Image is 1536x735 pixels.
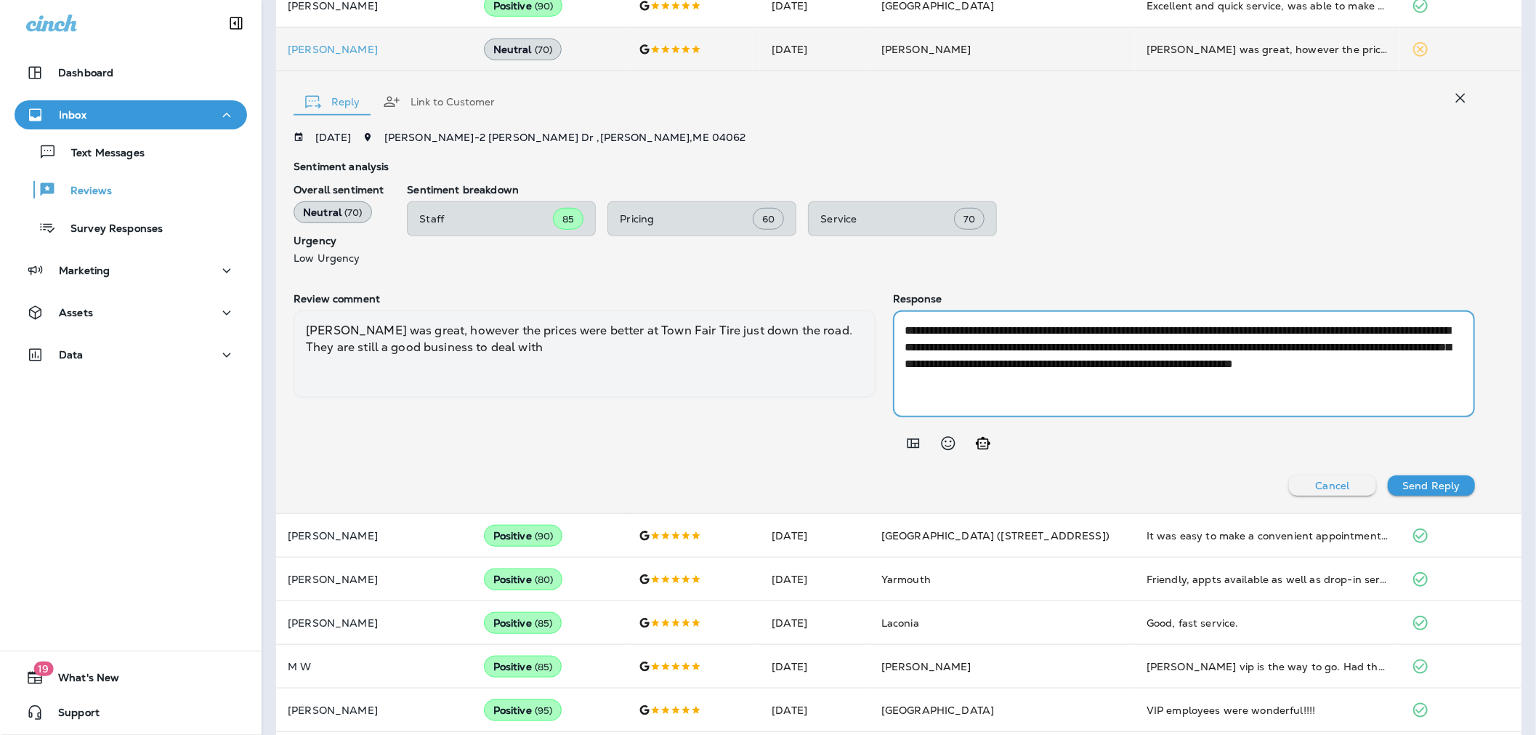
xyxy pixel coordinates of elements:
[535,530,554,542] span: ( 90 )
[294,201,372,223] div: Neutral
[1289,475,1376,496] button: Cancel
[15,663,247,692] button: 19What's New
[899,429,928,458] button: Add in a premade template
[620,213,753,225] p: Pricing
[288,530,461,542] p: [PERSON_NAME]
[294,310,876,398] div: [PERSON_NAME] was great, however the prices were better at Town Fair Tire just down the road. The...
[44,672,119,689] span: What's New
[1147,659,1389,674] div: Brewer vip is the way to go. Had them re-check my alignment made it on point and tightened down l...
[216,9,256,38] button: Collapse Sidebar
[760,514,870,558] td: [DATE]
[963,213,975,225] span: 70
[535,574,554,586] span: ( 80 )
[881,616,919,630] span: Laconia
[760,558,870,601] td: [DATE]
[288,704,461,716] p: [PERSON_NAME]
[760,28,870,71] td: [DATE]
[893,293,1475,305] p: Response
[294,76,371,128] button: Reply
[1388,475,1475,496] button: Send Reply
[288,661,461,672] p: M W
[535,661,553,673] span: ( 85 )
[294,161,1475,172] p: Sentiment analysis
[419,213,553,225] p: Staff
[1147,529,1389,543] div: It was easy to make a convenient appointment. The folks welcomed me when I arrived and took care ...
[59,307,93,318] p: Assets
[15,298,247,327] button: Assets
[881,43,971,56] span: [PERSON_NAME]
[535,617,553,630] span: ( 85 )
[881,529,1109,542] span: [GEOGRAPHIC_DATA] ([STREET_ADDRESS])
[820,213,954,225] p: Service
[294,235,384,246] p: Urgency
[371,76,506,128] button: Link to Customer
[384,131,746,144] span: [PERSON_NAME] - 2 [PERSON_NAME] Dr , [PERSON_NAME] , ME 04062
[760,645,870,688] td: [DATE]
[484,39,562,60] div: Neutral
[15,137,247,167] button: Text Messages
[15,58,247,87] button: Dashboard
[881,573,931,586] span: Yarmouth
[15,174,247,205] button: Reviews
[1316,480,1350,491] p: Cancel
[288,574,461,585] p: [PERSON_NAME]
[969,429,998,458] button: Generate AI response
[1147,703,1389,718] div: VIP employees were wonderful!!!!
[33,662,53,676] span: 19
[56,185,112,198] p: Reviews
[56,222,163,236] p: Survey Responses
[1147,572,1389,587] div: Friendly, appts available as well as drop-in service
[288,617,461,629] p: [PERSON_NAME]
[535,704,553,717] span: ( 95 )
[15,340,247,369] button: Data
[562,213,574,225] span: 85
[760,601,870,645] td: [DATE]
[59,109,86,121] p: Inbox
[484,525,563,547] div: Positive
[57,147,145,161] p: Text Messages
[288,44,461,55] p: [PERSON_NAME]
[484,569,563,590] div: Positive
[484,612,562,634] div: Positive
[15,212,247,243] button: Survey Responses
[59,265,110,276] p: Marketing
[762,213,775,225] span: 60
[484,699,562,721] div: Positive
[407,184,1475,196] p: Sentiment breakdown
[294,184,384,196] p: Overall sentiment
[15,100,247,129] button: Inbox
[294,252,384,264] p: Low Urgency
[1147,616,1389,630] div: Good, fast service.
[15,698,247,727] button: Support
[15,256,247,285] button: Marketing
[59,349,84,361] p: Data
[288,44,461,55] div: Click to view Customer Drawer
[1402,480,1460,491] p: Send Reply
[881,704,994,717] span: [GEOGRAPHIC_DATA]
[535,44,553,56] span: ( 70 )
[315,132,351,143] p: [DATE]
[294,293,876,305] p: Review comment
[934,429,963,458] button: Select an emoji
[760,688,870,732] td: [DATE]
[881,660,971,673] span: [PERSON_NAME]
[44,707,100,724] span: Support
[58,67,113,79] p: Dashboard
[344,206,363,219] span: ( 70 )
[1147,42,1389,57] div: Josh was great, however the prices were better at Town Fair Tire just down the road. They are sti...
[484,656,562,678] div: Positive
